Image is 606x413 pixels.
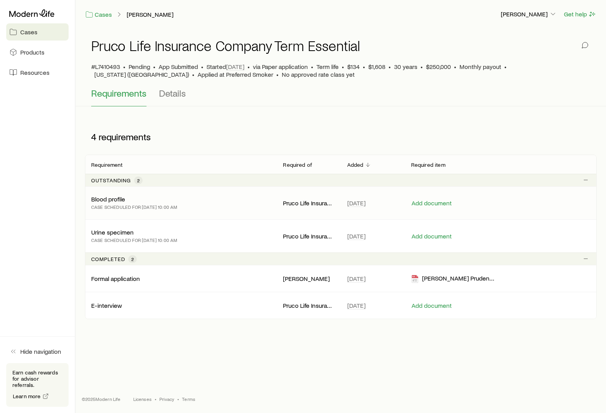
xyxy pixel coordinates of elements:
span: • [123,63,125,71]
span: Monthly payout [459,63,501,71]
span: #L7410493 [91,63,120,71]
a: Licenses [133,396,152,402]
h1: Pruco Life Insurance Company Term Essential [91,38,360,53]
span: Term life [316,63,339,71]
span: • [153,63,155,71]
span: • [201,63,203,71]
button: Get help [564,10,597,19]
p: E-interview [91,302,122,309]
span: Cases [20,28,37,36]
p: Started [207,63,244,71]
button: Add document [411,233,452,240]
a: Resources [6,64,69,81]
button: Add document [411,199,452,207]
span: No approved rate class yet [282,71,355,78]
span: • [247,63,250,71]
button: Add document [411,302,452,309]
a: Privacy [159,396,174,402]
span: $134 [347,63,360,71]
p: Pending [129,63,150,71]
span: • [420,63,423,71]
span: • [504,63,507,71]
p: Requirement [91,162,122,168]
p: Required of [283,162,312,168]
span: 2 [131,256,134,262]
p: Formal application [91,275,140,282]
span: Hide navigation [20,348,61,355]
span: 30 years [394,63,417,71]
button: [PERSON_NAME] [500,10,557,19]
span: App Submitted [159,63,198,71]
span: [DATE] [347,275,366,282]
div: [PERSON_NAME] Prudential Xpress App - [GEOGRAPHIC_DATA] [411,274,495,283]
p: © 2025 Modern Life [82,396,121,402]
p: CASE SCHEDULED FOR [DATE] 10:00 AM [91,236,177,244]
p: Pruco Life Insurance Company [283,232,334,240]
span: $250,000 [426,63,451,71]
span: Resources [20,69,49,76]
span: [US_STATE] ([GEOGRAPHIC_DATA]) [94,71,189,78]
span: 4 [91,131,96,142]
a: Cases [85,10,112,19]
p: Outstanding [91,177,131,184]
p: Added [347,162,364,168]
span: Applied at Preferred Smoker [198,71,273,78]
span: • [363,63,365,71]
span: • [389,63,391,71]
p: [PERSON_NAME] [501,10,557,18]
span: [DATE] [347,199,366,207]
span: Learn more [13,394,41,399]
a: Products [6,44,69,61]
p: Pruco Life Insurance Company [283,302,334,309]
div: Earn cash rewards for advisor referrals.Learn more [6,363,69,407]
span: • [155,396,156,402]
span: • [177,396,179,402]
a: Terms [182,396,195,402]
button: Hide navigation [6,343,69,360]
p: CASE SCHEDULED FOR [DATE] 10:00 AM [91,203,177,211]
p: Pruco Life Insurance Company [283,199,334,207]
a: [PERSON_NAME] [126,11,174,18]
p: Completed [91,256,125,262]
span: [DATE] [226,63,244,71]
span: [DATE] [347,232,366,240]
span: Details [159,88,186,99]
span: • [342,63,344,71]
span: • [454,63,456,71]
p: Urine specimen [91,228,134,236]
span: • [311,63,313,71]
p: Blood profile [91,195,125,203]
span: Requirements [91,88,147,99]
span: [DATE] [347,302,366,309]
a: Cases [6,23,69,41]
span: via Paper application [253,63,308,71]
span: requirements [99,131,151,142]
span: • [276,71,279,78]
span: 2 [137,177,140,184]
span: Products [20,48,44,56]
p: Required item [411,162,445,168]
div: Application details tabs [91,88,590,106]
p: Earn cash rewards for advisor referrals. [12,369,62,388]
p: [PERSON_NAME] [283,275,334,282]
span: • [192,71,194,78]
span: $1,608 [368,63,385,71]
